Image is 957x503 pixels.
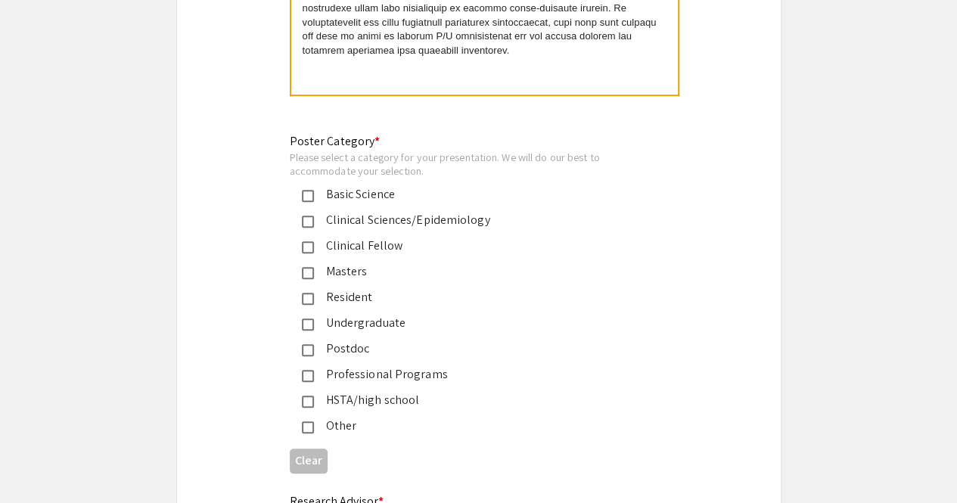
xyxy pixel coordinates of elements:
div: Undergraduate [314,314,632,332]
div: Please select a category for your presentation. We will do our best to accommodate your selection. [290,151,644,177]
div: Postdoc [314,340,632,358]
div: HSTA/high school [314,391,632,409]
div: Clinical Fellow [314,237,632,255]
mat-label: Poster Category [290,133,381,149]
div: Resident [314,288,632,306]
div: Masters [314,262,632,281]
div: Clinical Sciences/Epidemiology [314,211,632,229]
div: Basic Science [314,185,632,203]
div: Other [314,417,632,435]
div: Professional Programs [314,365,632,383]
iframe: Chat [11,435,64,492]
button: Clear [290,449,328,474]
